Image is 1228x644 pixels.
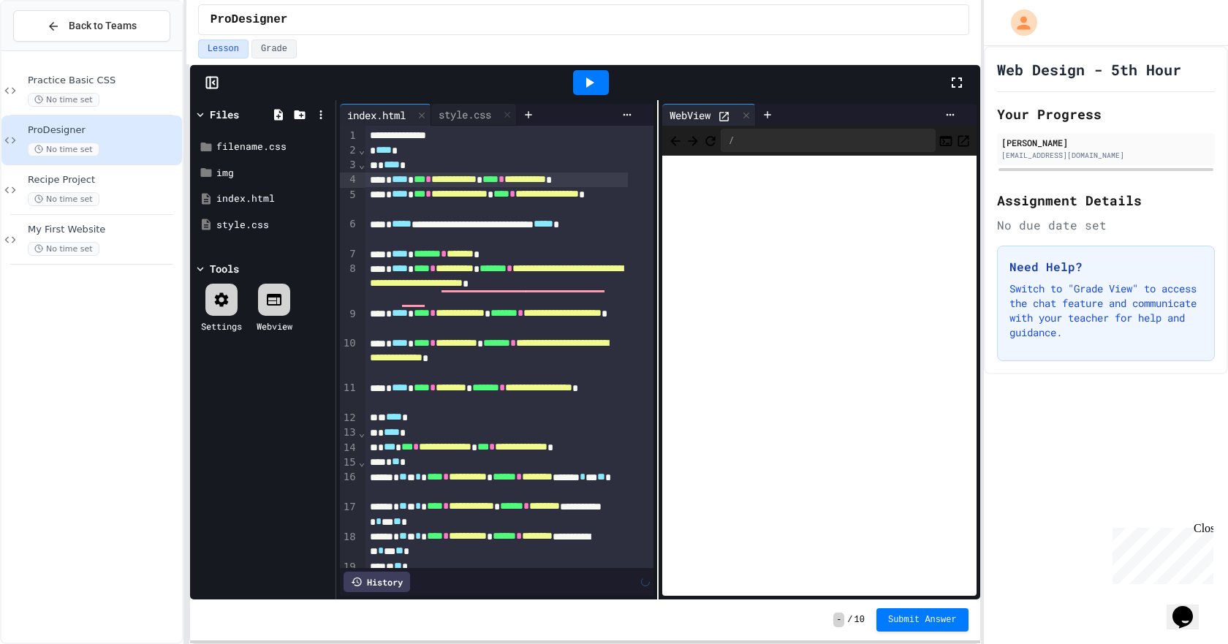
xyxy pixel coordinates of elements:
[28,174,179,186] span: Recipe Project
[340,143,358,158] div: 2
[721,129,935,152] div: /
[257,319,292,333] div: Webview
[340,441,358,455] div: 14
[1001,150,1210,161] div: [EMAIL_ADDRESS][DOMAIN_NAME]
[28,124,179,137] span: ProDesigner
[939,132,953,149] button: Console
[703,132,718,149] button: Refresh
[662,156,976,596] iframe: Web Preview
[997,104,1215,124] h2: Your Progress
[344,572,410,592] div: History
[876,608,969,632] button: Submit Answer
[340,500,358,530] div: 17
[340,107,413,123] div: index.html
[888,614,957,626] span: Submit Answer
[686,131,700,149] span: Forward
[340,307,358,337] div: 9
[1107,522,1213,584] iframe: chat widget
[662,104,756,126] div: WebView
[358,456,365,468] span: Fold line
[216,192,330,206] div: index.html
[1167,586,1213,629] iframe: chat widget
[956,132,971,149] button: Open in new tab
[854,614,865,626] span: 10
[662,107,718,123] div: WebView
[198,39,249,58] button: Lesson
[210,261,239,276] div: Tools
[28,242,99,256] span: No time set
[997,59,1181,80] h1: Web Design - 5th Hour
[431,104,517,126] div: style.css
[358,427,365,439] span: Fold line
[28,143,99,156] span: No time set
[201,319,242,333] div: Settings
[340,173,358,187] div: 4
[358,159,365,170] span: Fold line
[13,10,170,42] button: Back to Teams
[340,336,358,381] div: 10
[340,560,358,575] div: 19
[358,144,365,156] span: Fold line
[340,530,358,560] div: 18
[216,218,330,232] div: style.css
[340,262,358,306] div: 8
[216,140,330,154] div: filename.css
[6,6,101,93] div: Chat with us now!Close
[833,613,844,627] span: -
[340,104,431,126] div: index.html
[1009,281,1202,340] p: Switch to "Grade View" to access the chat feature and communicate with your teacher for help and ...
[996,6,1041,39] div: My Account
[1001,136,1210,149] div: [PERSON_NAME]
[847,614,852,626] span: /
[1009,258,1202,276] h3: Need Help?
[251,39,297,58] button: Grade
[340,247,358,262] div: 7
[340,129,358,143] div: 1
[210,107,239,122] div: Files
[28,93,99,107] span: No time set
[340,217,358,247] div: 6
[216,166,330,181] div: img
[431,107,499,122] div: style.css
[69,18,137,34] span: Back to Teams
[28,192,99,206] span: No time set
[340,411,358,425] div: 12
[340,188,358,218] div: 5
[340,381,358,411] div: 11
[211,11,288,29] span: ProDesigner
[340,425,358,440] div: 13
[997,216,1215,234] div: No due date set
[997,190,1215,211] h2: Assignment Details
[340,470,358,500] div: 16
[28,75,179,87] span: Practice Basic CSS
[28,224,179,236] span: My First Website
[668,131,683,149] span: Back
[340,158,358,173] div: 3
[340,455,358,470] div: 15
